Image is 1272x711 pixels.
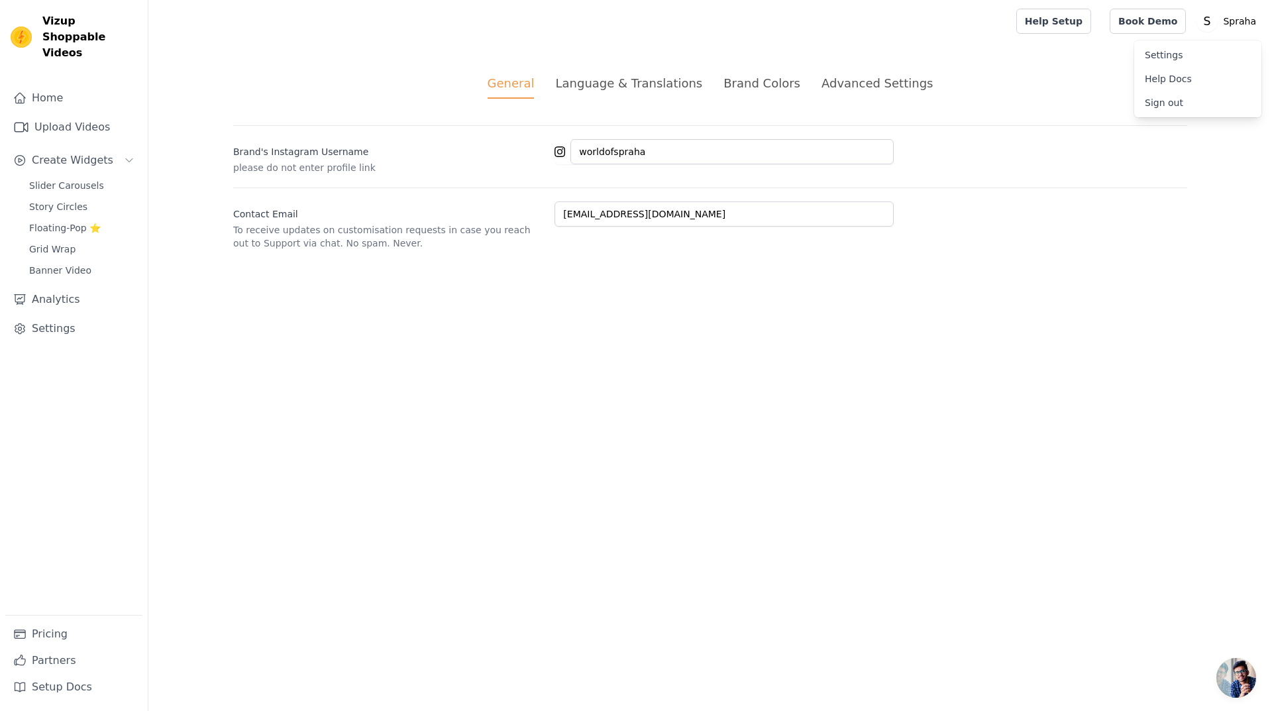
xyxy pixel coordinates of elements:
[5,315,142,342] a: Settings
[29,179,104,192] span: Slider Carousels
[29,200,87,213] span: Story Circles
[1216,658,1256,698] a: Open chat
[1110,9,1186,34] a: Book Demo
[1196,9,1261,33] button: S Spraha
[5,147,142,174] button: Create Widgets
[233,161,544,174] p: please do not enter profile link
[5,114,142,140] a: Upload Videos
[32,152,113,168] span: Create Widgets
[5,85,142,111] a: Home
[21,176,142,195] a: Slider Carousels
[5,674,142,700] a: Setup Docs
[723,74,800,92] div: Brand Colors
[1218,9,1261,33] p: Spraha
[42,13,137,61] span: Vizup Shoppable Videos
[488,74,535,99] div: General
[5,286,142,313] a: Analytics
[5,621,142,647] a: Pricing
[1134,67,1261,91] a: Help Docs
[1134,91,1261,115] a: Sign out
[11,27,32,48] img: Vizup
[29,221,101,235] span: Floating-Pop ⭐
[21,197,142,216] a: Story Circles
[821,74,933,92] div: Advanced Settings
[1134,40,1261,117] div: S Spraha
[1016,9,1091,34] a: Help Setup
[29,243,76,256] span: Grid Wrap
[1204,15,1211,28] text: S
[233,202,544,221] label: Contact Email
[21,261,142,280] a: Banner Video
[555,74,702,92] div: Language & Translations
[21,240,142,258] a: Grid Wrap
[233,140,544,158] label: Brand's Instagram Username
[1134,43,1261,67] a: Settings
[29,264,91,277] span: Banner Video
[233,223,544,250] p: To receive updates on customisation requests in case you reach out to Support via chat. No spam. ...
[5,647,142,674] a: Partners
[21,219,142,237] a: Floating-Pop ⭐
